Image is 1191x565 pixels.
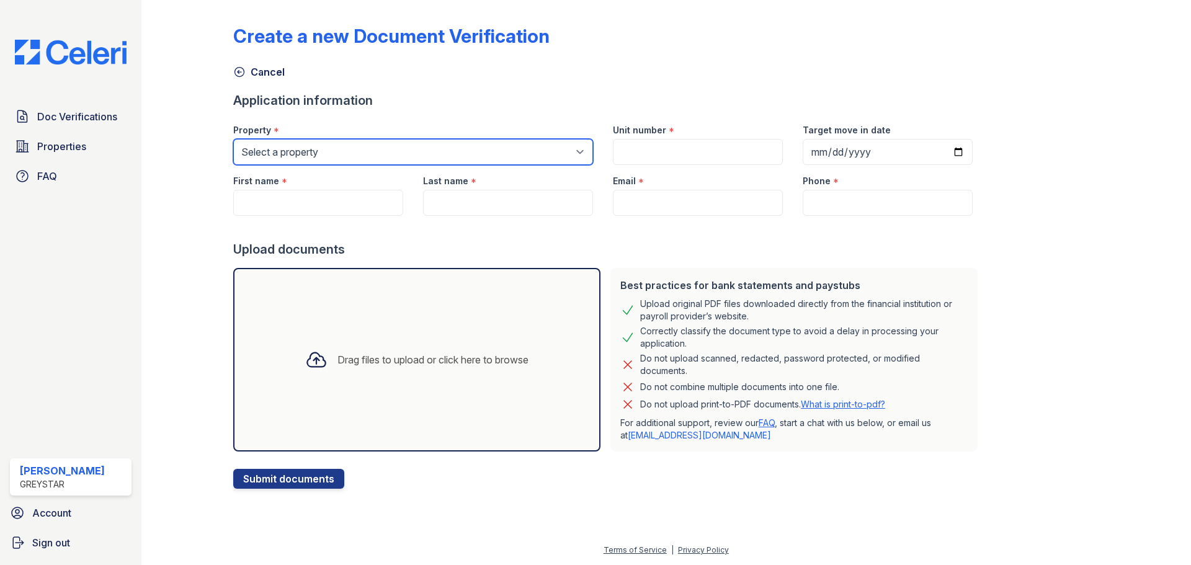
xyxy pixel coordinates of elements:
[32,535,70,550] span: Sign out
[801,399,885,409] a: What is print-to-pdf?
[640,352,968,377] div: Do not upload scanned, redacted, password protected, or modified documents.
[678,545,729,554] a: Privacy Policy
[337,352,529,367] div: Drag files to upload or click here to browse
[10,164,132,189] a: FAQ
[233,469,344,489] button: Submit documents
[604,545,667,554] a: Terms of Service
[233,65,285,79] a: Cancel
[640,298,968,323] div: Upload original PDF files downloaded directly from the financial institution or payroll provider’...
[37,109,117,124] span: Doc Verifications
[5,500,136,525] a: Account
[5,40,136,65] img: CE_Logo_Blue-a8612792a0a2168367f1c8372b55b34899dd931a85d93a1a3d3e32e68fde9ad4.png
[803,124,891,136] label: Target move in date
[233,25,550,47] div: Create a new Document Verification
[423,175,468,187] label: Last name
[671,545,674,554] div: |
[628,430,771,440] a: [EMAIL_ADDRESS][DOMAIN_NAME]
[37,139,86,154] span: Properties
[233,92,983,109] div: Application information
[613,175,636,187] label: Email
[10,134,132,159] a: Properties
[613,124,666,136] label: Unit number
[233,124,271,136] label: Property
[32,505,71,520] span: Account
[620,417,968,442] p: For additional support, review our , start a chat with us below, or email us at
[640,325,968,350] div: Correctly classify the document type to avoid a delay in processing your application.
[20,463,105,478] div: [PERSON_NAME]
[5,530,136,555] a: Sign out
[10,104,132,129] a: Doc Verifications
[20,478,105,491] div: Greystar
[233,175,279,187] label: First name
[640,380,839,394] div: Do not combine multiple documents into one file.
[640,398,885,411] p: Do not upload print-to-PDF documents.
[759,417,775,428] a: FAQ
[37,169,57,184] span: FAQ
[803,175,831,187] label: Phone
[620,278,968,293] div: Best practices for bank statements and paystubs
[233,241,983,258] div: Upload documents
